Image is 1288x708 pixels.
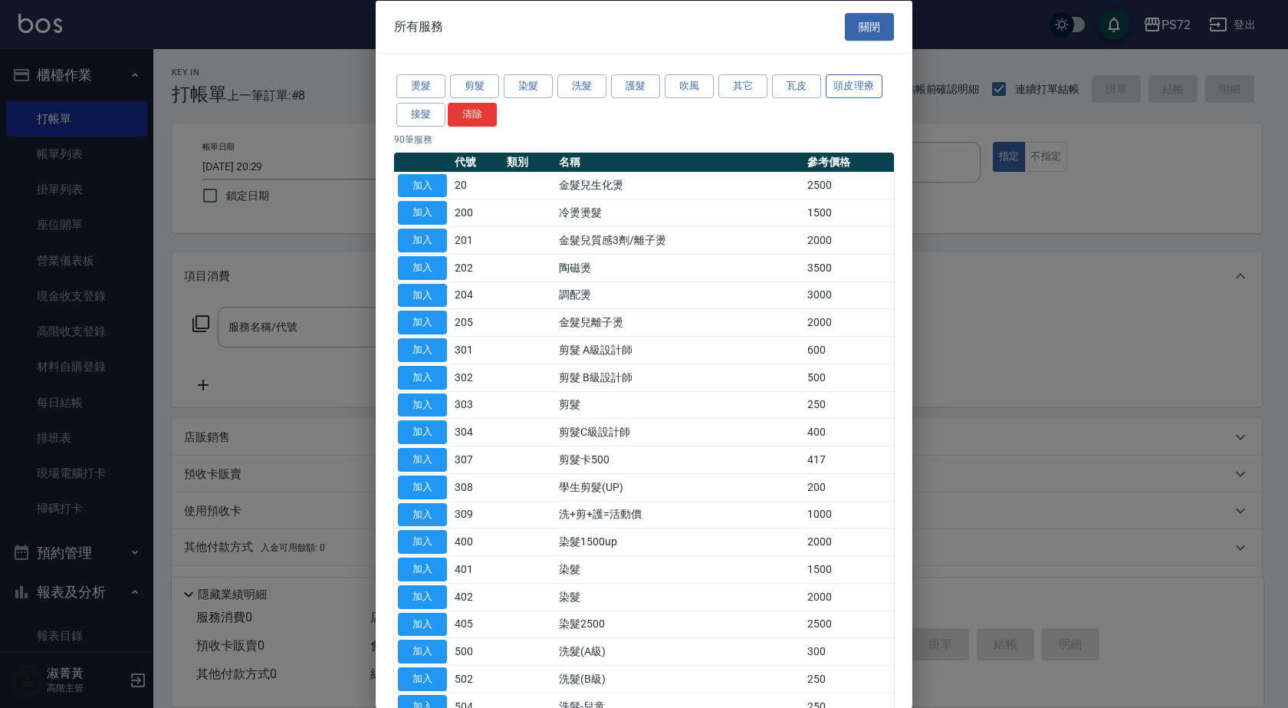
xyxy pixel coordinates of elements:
[555,226,803,254] td: 金髮兒質感3劑/離子燙
[826,74,882,98] button: 頭皮理療
[398,448,447,472] button: 加入
[451,473,503,501] td: 308
[398,338,447,362] button: 加入
[398,640,447,664] button: 加入
[451,446,503,473] td: 307
[803,473,894,501] td: 200
[803,391,894,419] td: 250
[396,74,445,98] button: 燙髮
[398,558,447,581] button: 加入
[718,74,767,98] button: 其它
[555,637,803,665] td: 洗髮(A級)
[451,199,503,226] td: 200
[555,555,803,583] td: 染髮
[555,665,803,693] td: 洗髮(B級)
[555,391,803,419] td: 剪髮
[803,583,894,611] td: 2000
[448,102,497,126] button: 清除
[803,226,894,254] td: 2000
[803,637,894,665] td: 300
[803,254,894,282] td: 3500
[803,501,894,529] td: 1000
[398,475,447,499] button: 加入
[772,74,821,98] button: 瓦皮
[451,308,503,336] td: 205
[451,611,503,638] td: 405
[451,418,503,446] td: 304
[803,418,894,446] td: 400
[504,74,553,98] button: 染髮
[394,132,894,146] p: 90 筆服務
[451,528,503,555] td: 400
[803,152,894,172] th: 參考價格
[451,254,503,282] td: 202
[845,12,894,41] button: 關閉
[803,555,894,583] td: 1500
[803,308,894,336] td: 2000
[398,365,447,389] button: 加入
[451,282,503,309] td: 204
[555,282,803,309] td: 調配燙
[398,311,447,334] button: 加入
[503,152,555,172] th: 類別
[398,173,447,197] button: 加入
[803,446,894,473] td: 417
[398,612,447,636] button: 加入
[451,172,503,199] td: 20
[803,172,894,199] td: 2500
[555,501,803,529] td: 洗+剪+護=活動價
[398,393,447,417] button: 加入
[555,308,803,336] td: 金髮兒離子燙
[803,611,894,638] td: 2500
[803,364,894,391] td: 500
[451,152,503,172] th: 代號
[398,283,447,307] button: 加入
[451,501,503,529] td: 309
[555,418,803,446] td: 剪髮C級設計師
[803,282,894,309] td: 3000
[398,201,447,225] button: 加入
[555,254,803,282] td: 陶磁燙
[803,199,894,226] td: 1500
[451,583,503,611] td: 402
[398,585,447,608] button: 加入
[451,637,503,665] td: 500
[555,583,803,611] td: 染髮
[398,502,447,526] button: 加入
[555,611,803,638] td: 染髮2500
[398,229,447,252] button: 加入
[451,391,503,419] td: 303
[398,255,447,279] button: 加入
[555,152,803,172] th: 名稱
[394,18,443,34] span: 所有服務
[555,364,803,391] td: 剪髮 B級設計師
[451,226,503,254] td: 201
[451,665,503,693] td: 502
[398,530,447,554] button: 加入
[451,336,503,364] td: 301
[451,364,503,391] td: 302
[555,199,803,226] td: 冷燙燙髮
[451,555,503,583] td: 401
[555,528,803,555] td: 染髮1500up
[555,446,803,473] td: 剪髮卡500
[398,667,447,691] button: 加入
[555,172,803,199] td: 金髮兒生化燙
[555,473,803,501] td: 學生剪髮(UP)
[555,336,803,364] td: 剪髮 A級設計師
[557,74,606,98] button: 洗髮
[396,102,445,126] button: 接髮
[803,665,894,693] td: 250
[611,74,660,98] button: 護髮
[450,74,499,98] button: 剪髮
[803,336,894,364] td: 600
[398,420,447,444] button: 加入
[665,74,714,98] button: 吹風
[803,528,894,555] td: 2000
